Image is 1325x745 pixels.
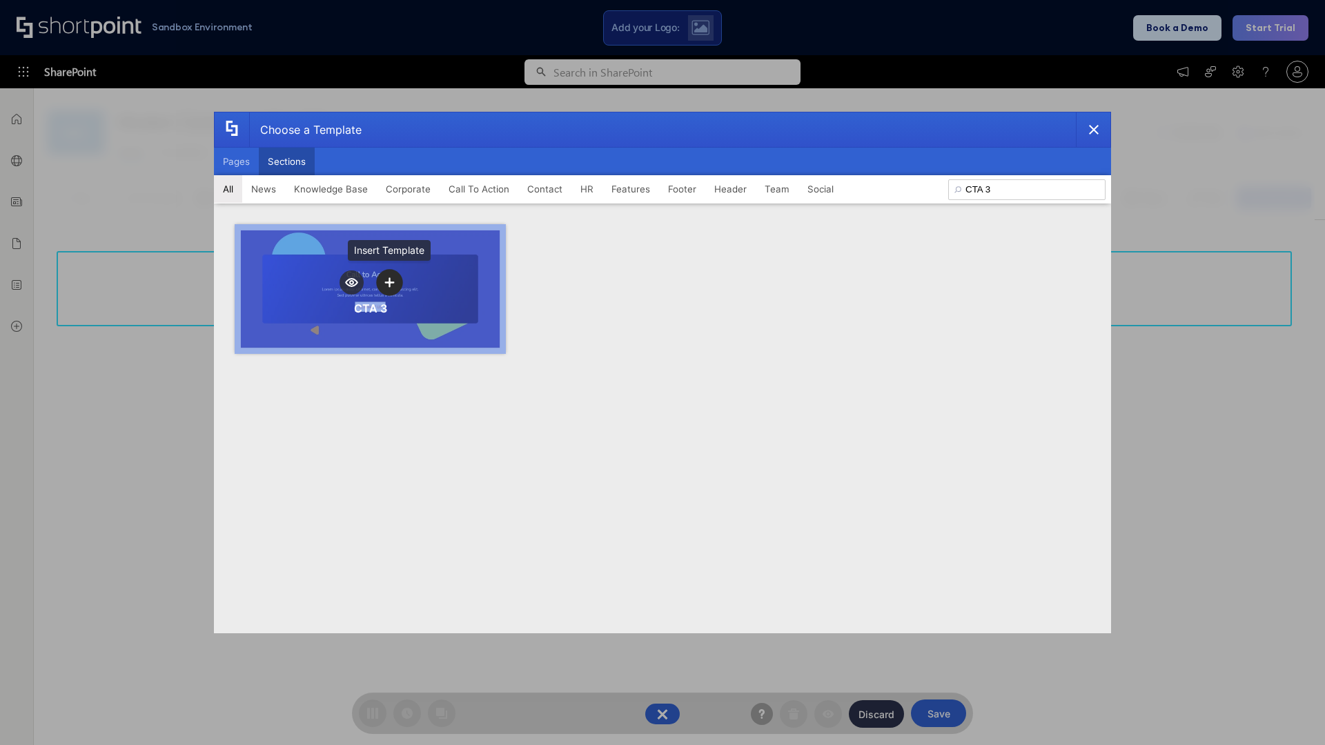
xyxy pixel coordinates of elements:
[1256,679,1325,745] iframe: Chat Widget
[602,175,659,203] button: Features
[705,175,756,203] button: Header
[249,112,362,147] div: Choose a Template
[659,175,705,203] button: Footer
[214,148,259,175] button: Pages
[214,175,242,203] button: All
[948,179,1106,200] input: Search
[259,148,315,175] button: Sections
[571,175,602,203] button: HR
[756,175,798,203] button: Team
[377,175,440,203] button: Corporate
[440,175,518,203] button: Call To Action
[518,175,571,203] button: Contact
[285,175,377,203] button: Knowledge Base
[354,301,387,315] div: CTA 3
[798,175,843,203] button: Social
[214,112,1111,633] div: template selector
[242,175,285,203] button: News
